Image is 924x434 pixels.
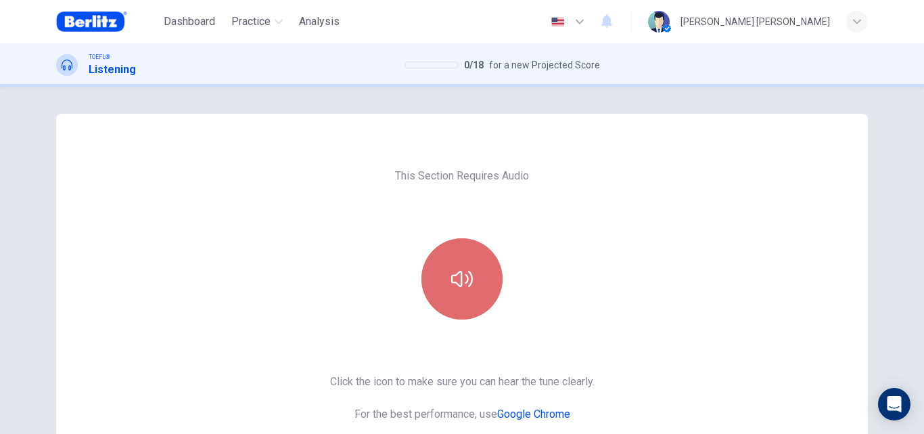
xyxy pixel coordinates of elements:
span: TOEFL® [89,52,110,62]
span: This Section Requires Audio [395,168,529,184]
div: [PERSON_NAME] [PERSON_NAME] [680,14,830,30]
img: Berlitz Brasil logo [56,8,127,35]
span: For the best performance, use [330,406,595,422]
button: Analysis [294,9,345,34]
span: 0 / 18 [464,57,484,73]
a: Berlitz Brasil logo [56,8,158,35]
a: Google Chrome [497,408,570,420]
span: Analysis [299,14,340,30]
div: Open Intercom Messenger [878,388,910,420]
span: Dashboard [164,14,215,30]
h1: Listening [89,62,136,78]
span: Practice [231,14,271,30]
img: en [549,17,566,27]
span: Click the icon to make sure you can hear the tune clearly. [330,374,595,390]
span: for a new Projected Score [489,57,600,73]
img: Profile picture [648,11,670,32]
button: Dashboard [158,9,221,34]
button: Practice [226,9,288,34]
